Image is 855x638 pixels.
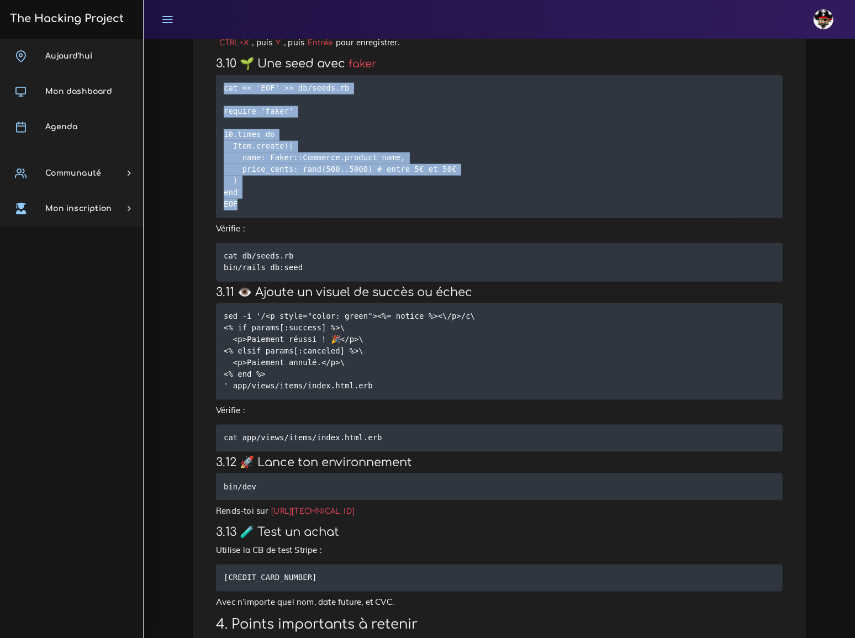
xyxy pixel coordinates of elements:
code: bin/dev [224,481,260,493]
h2: 4. Points importants à retenir [216,616,783,632]
p: Rends-toi sur [216,504,783,518]
span: Aujourd'hui [45,52,92,60]
span: Agenda [45,123,77,131]
code: cat app/views/items/index.html.erb [224,432,385,444]
span: Communauté [45,169,101,177]
code: [URL][TECHNICAL_ID] [268,506,357,518]
code: Entrée [304,38,335,49]
p: Vérifie : [216,404,783,417]
code: cat db/seeds.rb bin/rails db:seed [224,250,306,274]
code: faker [345,57,379,72]
h3: 3.11 👁️ Ajoute un visuel de succès ou échec [216,286,783,299]
img: avatar [814,9,833,29]
h3: 3.10 🌱 Une seed avec [216,57,783,71]
h3: The Hacking Project [7,13,124,25]
code: sed -i '/<p style="color: green"><%= notice %><\/p>/c\ <% if params[:success] %>\ <p>Paiement réu... [224,310,475,392]
h3: 3.12 🚀 Lance ton environnement [216,456,783,470]
span: Mon inscription [45,204,112,213]
span: Mon dashboard [45,87,112,96]
p: Vérifie : [216,222,783,235]
code: cat << 'EOF' >> db/seeds.rb require 'faker' 10.times do Item.create!( name: Faker::Commerce.produ... [224,82,456,210]
code: [CREDIT_CARD_NUMBER] [224,572,320,584]
code: CTRL+X [216,38,252,49]
p: , puis , puis pour enregistrer. [216,36,783,49]
h3: 3.13 🧪 Test un achat [216,525,783,539]
p: Utilise la CB de test Stripe : [216,544,783,557]
p: Avec n’importe quel nom, date future, et CVC. [216,595,783,609]
code: Y [273,38,284,49]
